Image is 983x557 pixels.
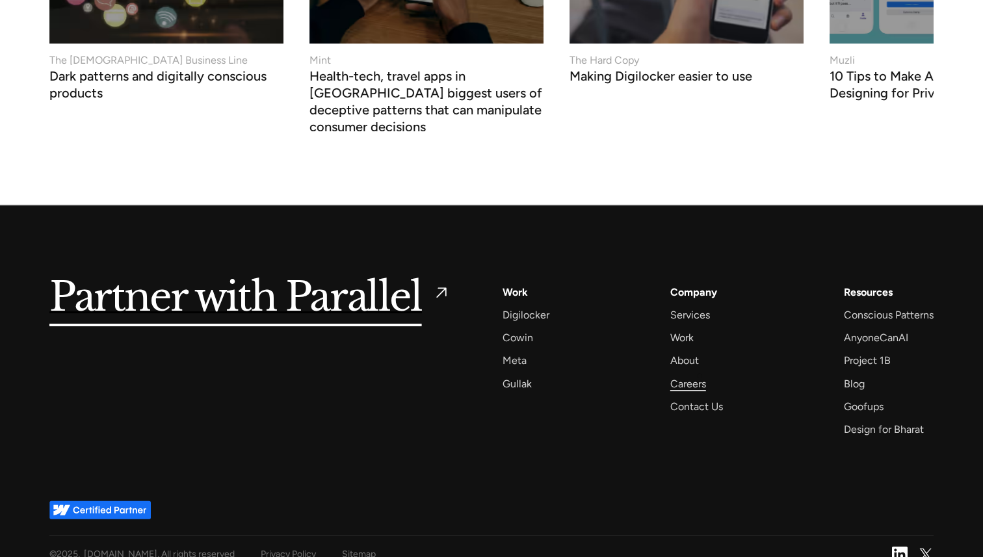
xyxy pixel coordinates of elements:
[844,283,893,301] div: Resources
[844,375,865,393] a: Blog
[670,398,723,415] a: Contact Us
[503,306,549,324] a: Digilocker
[309,71,544,135] h3: Health-tech, travel apps in [GEOGRAPHIC_DATA] biggest users of deceptive patterns that can manipu...
[670,375,706,393] a: Careers
[503,283,528,301] a: Work
[844,421,924,438] a: Design for Bharat
[49,283,451,313] a: Partner with Parallel
[844,352,891,369] a: Project 1B
[670,329,694,346] a: Work
[49,71,283,101] h3: Dark patterns and digitally conscious products
[309,53,331,68] div: Mint
[844,398,884,415] a: Goofups
[49,53,248,68] div: The [DEMOGRAPHIC_DATA] Business Line
[570,71,752,84] h3: Making Digilocker easier to use
[670,306,710,324] a: Services
[844,306,934,324] a: Conscious Patterns
[49,283,422,313] h5: Partner with Parallel
[844,329,908,346] a: AnyoneCanAI
[503,375,532,393] a: Gullak
[503,329,533,346] a: Cowin
[670,283,717,301] a: Company
[830,53,855,68] div: Muzli
[570,53,639,68] div: The Hard Copy
[670,352,699,369] a: About
[503,352,527,369] a: Meta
